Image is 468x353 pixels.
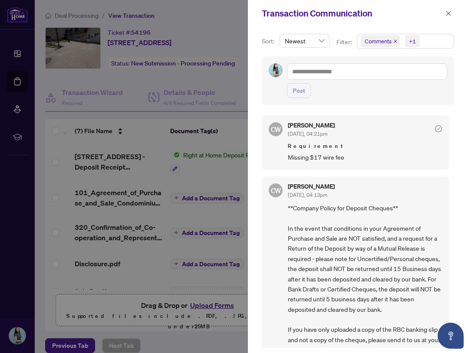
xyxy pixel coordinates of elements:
[361,35,400,47] span: Comments
[287,83,311,98] button: Post
[409,37,416,46] div: +1
[262,36,276,46] p: Sort:
[288,131,327,137] span: [DATE], 04:21pm
[438,323,464,349] button: Open asap
[270,124,281,134] span: CW
[393,39,398,43] span: close
[262,7,443,20] div: Transaction Communication
[288,122,335,128] h5: [PERSON_NAME]
[336,37,353,47] p: Filter:
[288,192,327,198] span: [DATE], 04:13pm
[288,183,335,190] h5: [PERSON_NAME]
[285,34,324,47] span: Newest
[288,152,442,162] span: Missing $17 wire fee
[270,185,281,195] span: CW
[435,125,442,132] span: check-circle
[269,64,282,77] img: Profile Icon
[365,37,392,46] span: Comments
[445,10,452,16] span: close
[288,142,442,150] span: Requirement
